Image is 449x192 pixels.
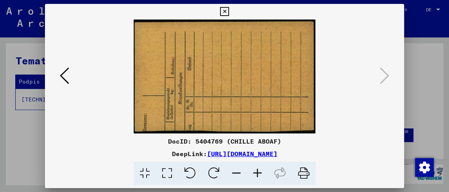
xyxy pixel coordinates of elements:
[415,158,434,177] img: Zmiana zgody
[168,137,281,145] font: DocID: 5404769 (CHILLE ABOAF)
[72,20,377,133] img: 002.jpg
[172,150,207,158] font: DeepLink:
[207,150,277,158] a: [URL][DOMAIN_NAME]
[415,158,433,176] div: Zmiana zgody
